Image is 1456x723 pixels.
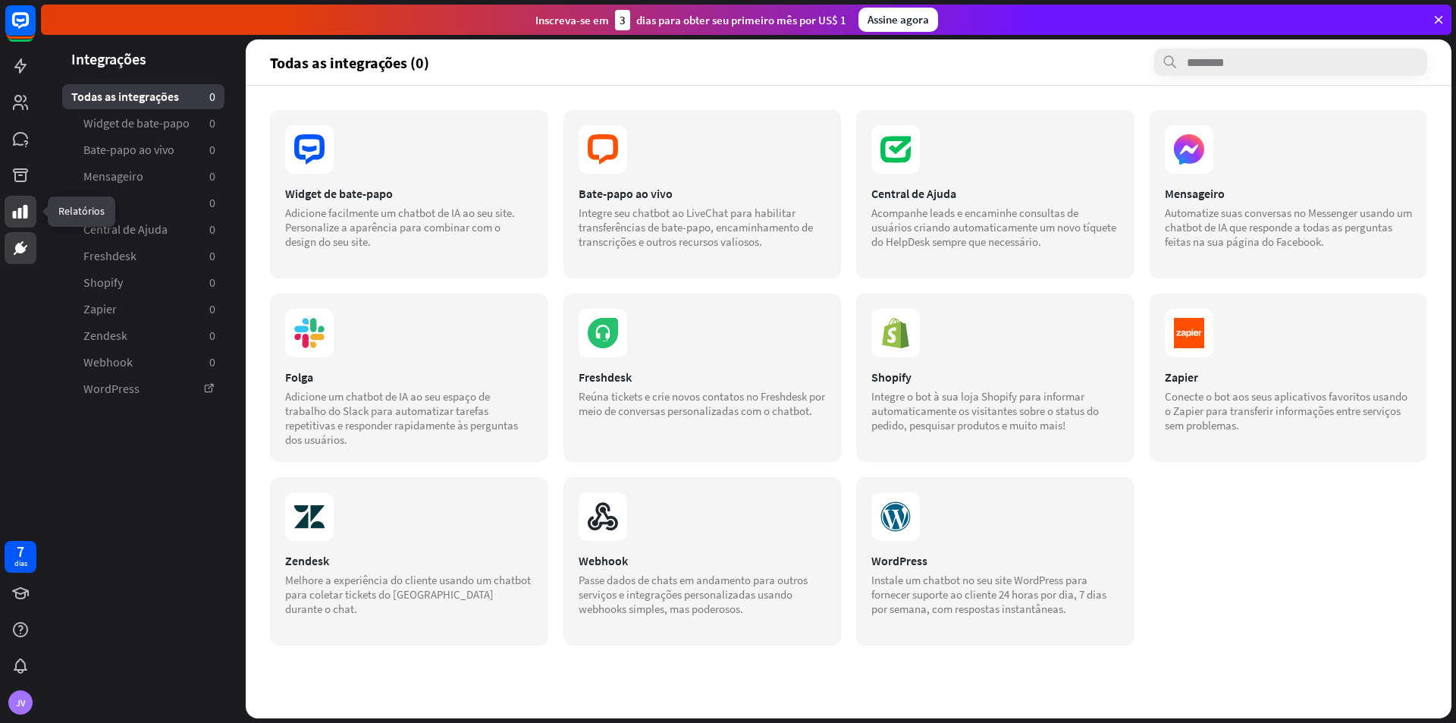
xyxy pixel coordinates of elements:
[83,354,133,369] font: Webhook
[579,369,632,385] font: Freshdesk
[83,301,117,316] font: Zapier
[83,168,143,184] font: Mensageiro
[871,206,1116,249] font: Acompanhe leads e encaminhe consultas de usuários criando automaticamente um novo tíquete do Help...
[83,142,174,157] font: Bate-papo ao vivo
[62,244,224,269] a: Freshdesk 0
[62,111,224,136] a: Widget de bate-papo 0
[285,389,518,447] font: Adicione um chatbot de IA ao seu espaço de trabalho do Slack para automatizar tarefas repetitivas...
[871,573,1106,616] font: Instale um chatbot no seu site WordPress para fornecer suporte ao cliente 24 horas por dia, 7 dia...
[17,542,24,561] font: 7
[83,328,127,343] font: Zendesk
[209,115,215,130] font: 0
[579,206,813,249] font: Integre seu chatbot ao LiveChat para habilitar transferências de bate-papo, encaminhamento de tra...
[209,89,215,104] font: 0
[871,369,912,385] font: Shopify
[1165,389,1407,432] font: Conecte o bot aos seus aplicativos favoritos usando o Zapier para transferir informações entre se...
[62,137,224,162] a: Bate-papo ao vivo 0
[62,350,224,375] a: Webhook 0
[209,222,215,237] font: 0
[579,389,825,418] font: Reúna tickets e crie novos contatos no Freshdesk por meio de conversas personalizadas com o chatbot.
[579,553,628,568] font: Webhook
[62,217,224,242] a: Central de Ajuda 0
[16,697,25,709] font: JV
[12,6,58,52] button: Abra o widget de bate-papo do LiveChat
[1165,369,1198,385] font: Zapier
[62,270,224,295] a: Shopify 0
[14,558,27,568] font: dias
[209,354,215,369] font: 0
[285,573,531,616] font: Melhore a experiência do cliente usando um chatbot para coletar tickets do [GEOGRAPHIC_DATA] dura...
[620,13,626,27] font: 3
[83,222,168,237] font: Central de Ajuda
[270,53,429,72] font: Todas as integrações (0)
[71,49,146,68] font: Integrações
[62,190,224,215] a: Folga 0
[1165,206,1412,249] font: Automatize suas conversas no Messenger usando um chatbot de IA que responde a todas as perguntas ...
[209,248,215,263] font: 0
[83,195,111,210] font: Folga
[62,164,224,189] a: Mensageiro 0
[209,168,215,184] font: 0
[285,553,329,568] font: Zendesk
[71,89,179,104] font: Todas as integrações
[83,115,190,130] font: Widget de bate-papo
[83,248,136,263] font: Freshdesk
[209,275,215,290] font: 0
[1165,186,1225,201] font: Mensageiro
[579,186,673,201] font: Bate-papo ao vivo
[868,12,929,27] font: Assine agora
[83,275,123,290] font: Shopify
[579,573,808,616] font: Passe dados de chats em andamento para outros serviços e integrações personalizadas usando webhoo...
[5,541,36,573] a: 7 dias
[209,142,215,157] font: 0
[535,13,609,27] font: Inscreva-se em
[209,301,215,316] font: 0
[209,195,215,210] font: 0
[285,206,515,249] font: Adicione facilmente um chatbot de IA ao seu site. Personalize a aparência para combinar com o des...
[209,328,215,343] font: 0
[62,297,224,322] a: Zapier 0
[871,389,1099,432] font: Integre o bot à sua loja Shopify para informar automaticamente os visitantes sobre o status do pe...
[62,376,224,401] a: WordPress
[62,323,224,348] a: Zendesk 0
[871,186,956,201] font: Central de Ajuda
[285,186,393,201] font: Widget de bate-papo
[871,553,927,568] font: WordPress
[636,13,846,27] font: dias para obter seu primeiro mês por US$ 1
[285,369,313,385] font: Folga
[83,381,140,396] font: WordPress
